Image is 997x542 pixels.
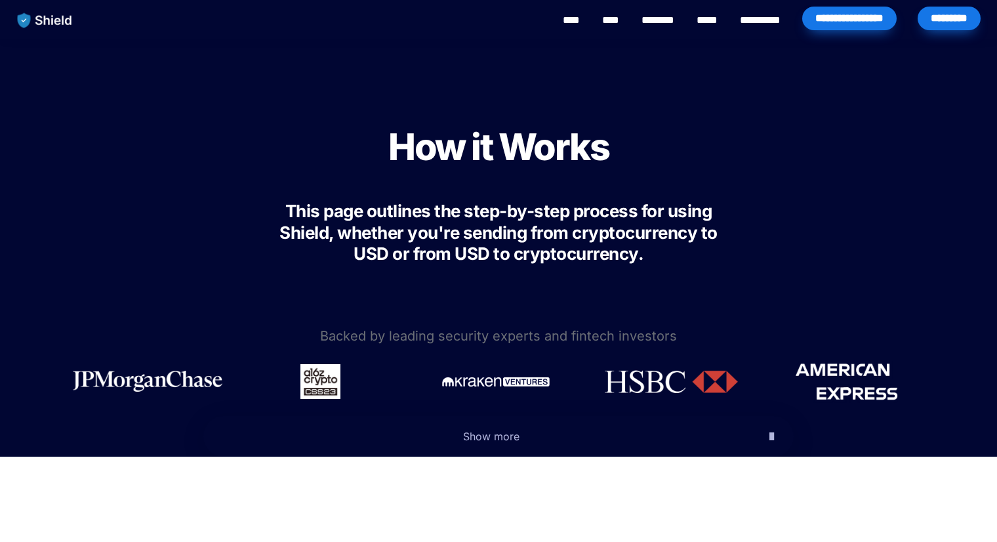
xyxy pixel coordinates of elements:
[463,430,519,443] span: Show more
[203,416,794,457] button: Show more
[279,201,721,264] span: This page outlines the step-by-step process for using Shield, whether you're sending from cryptoc...
[388,125,609,169] span: How it Works
[11,7,79,34] img: website logo
[320,328,677,344] span: Backed by leading security experts and fintech investors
